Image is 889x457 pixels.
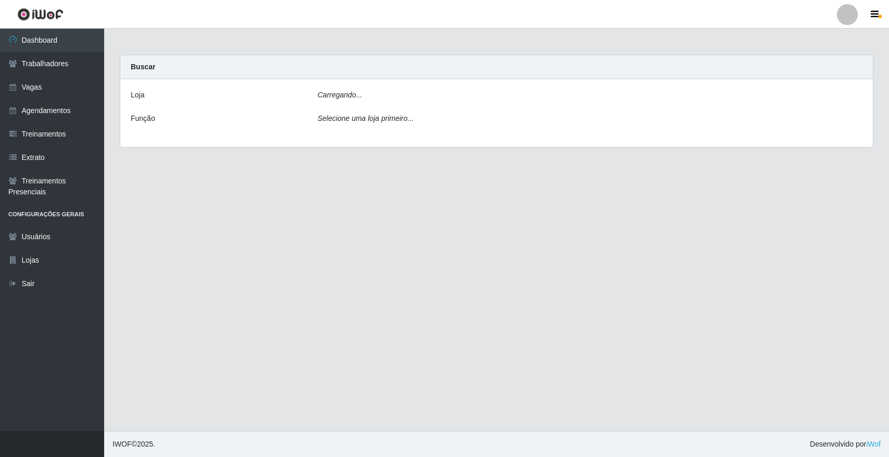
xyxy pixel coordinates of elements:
[318,114,414,122] i: Selecione uma loja primeiro...
[131,113,155,124] label: Função
[810,439,881,450] span: Desenvolvido por
[866,440,881,448] a: iWof
[17,8,64,21] img: CoreUI Logo
[318,91,362,99] i: Carregando...
[131,90,144,101] label: Loja
[112,439,155,450] span: © 2025 .
[112,440,132,448] span: IWOF
[131,63,155,71] strong: Buscar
